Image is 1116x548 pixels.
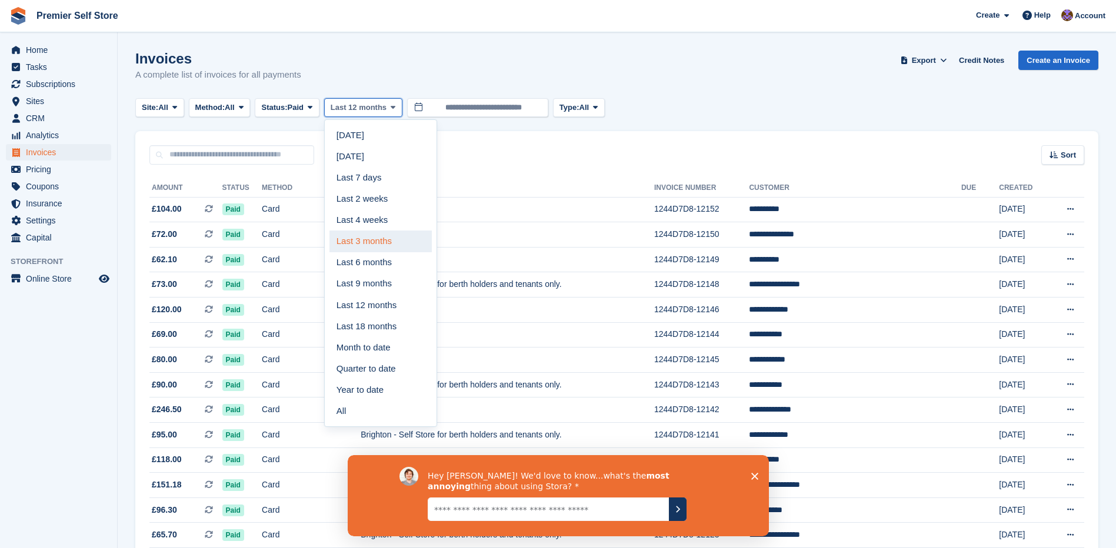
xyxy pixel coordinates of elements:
span: £104.00 [152,203,182,215]
a: Last 3 months [329,230,432,252]
span: Status: [261,102,287,113]
a: menu [6,161,111,178]
span: £73.00 [152,278,177,290]
td: Card [262,197,361,222]
h1: Invoices [135,51,301,66]
td: [DATE] [999,197,1048,222]
a: menu [6,229,111,246]
td: Swanwick [361,222,654,248]
span: Paid [222,229,244,240]
span: Sort [1061,149,1076,161]
a: Last 6 months [329,252,432,273]
span: £80.00 [152,353,177,366]
td: [DATE] [999,272,1048,298]
td: [DATE] [999,423,1048,448]
a: menu [6,195,111,212]
span: Tasks [26,59,96,75]
span: Storefront [11,256,117,268]
span: £96.30 [152,504,177,516]
th: Status [222,179,262,198]
span: Paid [222,504,244,516]
a: menu [6,93,111,109]
span: Home [26,42,96,58]
span: Invoices [26,144,96,161]
td: Port Solent [361,322,654,347]
span: £151.18 [152,479,182,491]
a: menu [6,110,111,126]
th: Amount [149,179,222,198]
td: Card [262,447,361,473]
span: Type: [559,102,579,113]
span: Paid [222,529,244,541]
td: [DATE] [999,298,1048,323]
td: [PERSON_NAME] on Dart [361,447,654,473]
td: 1244D7D8-12146 [654,298,749,323]
td: Swanwick [361,347,654,373]
td: Card [262,523,361,548]
th: Site [361,179,654,198]
td: 1244D7D8-12145 [654,347,749,373]
td: 1244D7D8-12140 [654,447,749,473]
button: Last 12 months [324,98,402,118]
a: Last 4 weeks [329,209,432,230]
span: Paid [222,429,244,441]
td: 1244D7D8-12143 [654,372,749,397]
span: Paid [222,304,244,316]
td: Gosport [361,298,654,323]
td: Brighton - Self Store for berth holders and tenants only. [361,423,654,448]
td: 1244D7D8-12148 [654,272,749,298]
span: All [225,102,235,113]
span: Export [912,55,936,66]
span: Method: [195,102,225,113]
td: Card [262,497,361,523]
a: Year to date [329,379,432,400]
td: [DATE] [999,447,1048,473]
a: Last 2 weeks [329,188,432,209]
td: [DATE] [999,397,1048,423]
td: Card [262,423,361,448]
td: 1244D7D8-12141 [654,423,749,448]
span: Paid [222,279,244,290]
span: CRM [26,110,96,126]
span: Coupons [26,178,96,195]
a: [DATE] [329,146,432,167]
span: £65.70 [152,529,177,541]
a: Credit Notes [954,51,1009,70]
button: Type: All [553,98,605,118]
td: Card [262,397,361,423]
td: Card [262,372,361,397]
th: Created [999,179,1048,198]
a: menu [6,127,111,143]
button: Export [898,51,950,70]
td: [PERSON_NAME] [361,397,654,423]
td: 1244D7D8-12150 [654,222,749,248]
a: Create an Invoice [1018,51,1098,70]
span: £120.00 [152,303,182,316]
span: Last 12 months [331,102,387,113]
td: Brighton - Self Store for berth holders and tenants only. [361,272,654,298]
iframe: Survey by David from Stora [348,455,769,536]
td: 1244D7D8-12149 [654,247,749,272]
p: A complete list of invoices for all payments [135,68,301,82]
a: Last 18 months [329,316,432,337]
span: Create [976,9,1000,21]
a: menu [6,59,111,75]
a: All [329,400,432,422]
th: Customer [749,179,961,198]
td: Card [262,272,361,298]
span: Sites [26,93,96,109]
td: Card [262,298,361,323]
td: Card [262,322,361,347]
td: [DATE] [999,247,1048,272]
td: Card [262,247,361,272]
td: 1244D7D8-12152 [654,197,749,222]
span: Online Store [26,270,96,287]
span: Paid [222,454,244,466]
a: Last 7 days [329,167,432,188]
a: menu [6,144,111,161]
